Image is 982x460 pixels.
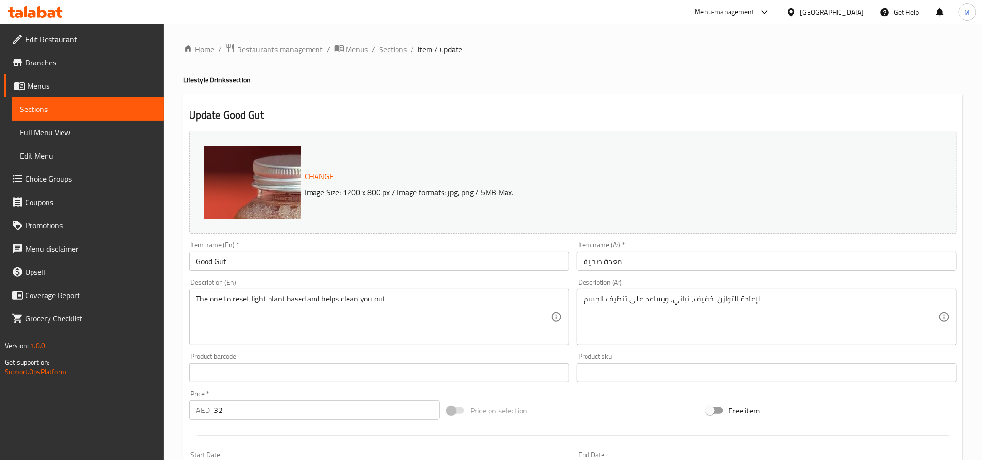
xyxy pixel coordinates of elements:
[25,173,156,185] span: Choice Groups
[4,260,164,284] a: Upsell
[5,365,66,378] a: Support.OpsPlatform
[800,7,864,17] div: [GEOGRAPHIC_DATA]
[189,108,957,123] h2: Update Good Gut
[695,6,755,18] div: Menu-management
[214,400,440,420] input: Please enter price
[305,170,334,184] span: Change
[25,33,156,45] span: Edit Restaurant
[346,44,368,55] span: Menus
[4,74,164,97] a: Menus
[20,103,156,115] span: Sections
[27,80,156,92] span: Menus
[183,75,963,85] h4: Lifestyle Drinks section
[4,51,164,74] a: Branches
[327,44,331,55] li: /
[25,266,156,278] span: Upsell
[25,196,156,208] span: Coupons
[4,307,164,330] a: Grocery Checklist
[196,294,551,340] textarea: The one to reset light plant based and helps clean you out
[577,252,957,271] input: Enter name Ar
[218,44,222,55] li: /
[584,294,938,340] textarea: لإعادة التوازن خفيف، نباتي، ويساعد على تنظيف الجسم
[25,243,156,254] span: Menu disclaimer
[25,289,156,301] span: Coverage Report
[729,405,760,416] span: Free item
[204,146,398,340] img: 3e141220-7ee1-41df-b1ca-f8d94226a2d6.jpg
[4,190,164,214] a: Coupons
[470,405,527,416] span: Price on selection
[12,144,164,167] a: Edit Menu
[20,127,156,138] span: Full Menu View
[965,7,970,17] span: M
[4,28,164,51] a: Edit Restaurant
[25,57,156,68] span: Branches
[380,44,407,55] a: Sections
[5,339,29,352] span: Version:
[418,44,463,55] span: item / update
[301,187,855,198] p: Image Size: 1200 x 800 px / Image formats: jpg, png / 5MB Max.
[12,97,164,121] a: Sections
[4,167,164,190] a: Choice Groups
[237,44,323,55] span: Restaurants management
[4,284,164,307] a: Coverage Report
[25,313,156,324] span: Grocery Checklist
[301,167,338,187] button: Change
[372,44,376,55] li: /
[12,121,164,144] a: Full Menu View
[183,44,214,55] a: Home
[25,220,156,231] span: Promotions
[20,150,156,161] span: Edit Menu
[189,363,569,382] input: Please enter product barcode
[183,43,963,56] nav: breadcrumb
[189,252,569,271] input: Enter name En
[411,44,414,55] li: /
[577,363,957,382] input: Please enter product sku
[30,339,45,352] span: 1.0.0
[196,404,210,416] p: AED
[4,214,164,237] a: Promotions
[225,43,323,56] a: Restaurants management
[334,43,368,56] a: Menus
[5,356,49,368] span: Get support on:
[4,237,164,260] a: Menu disclaimer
